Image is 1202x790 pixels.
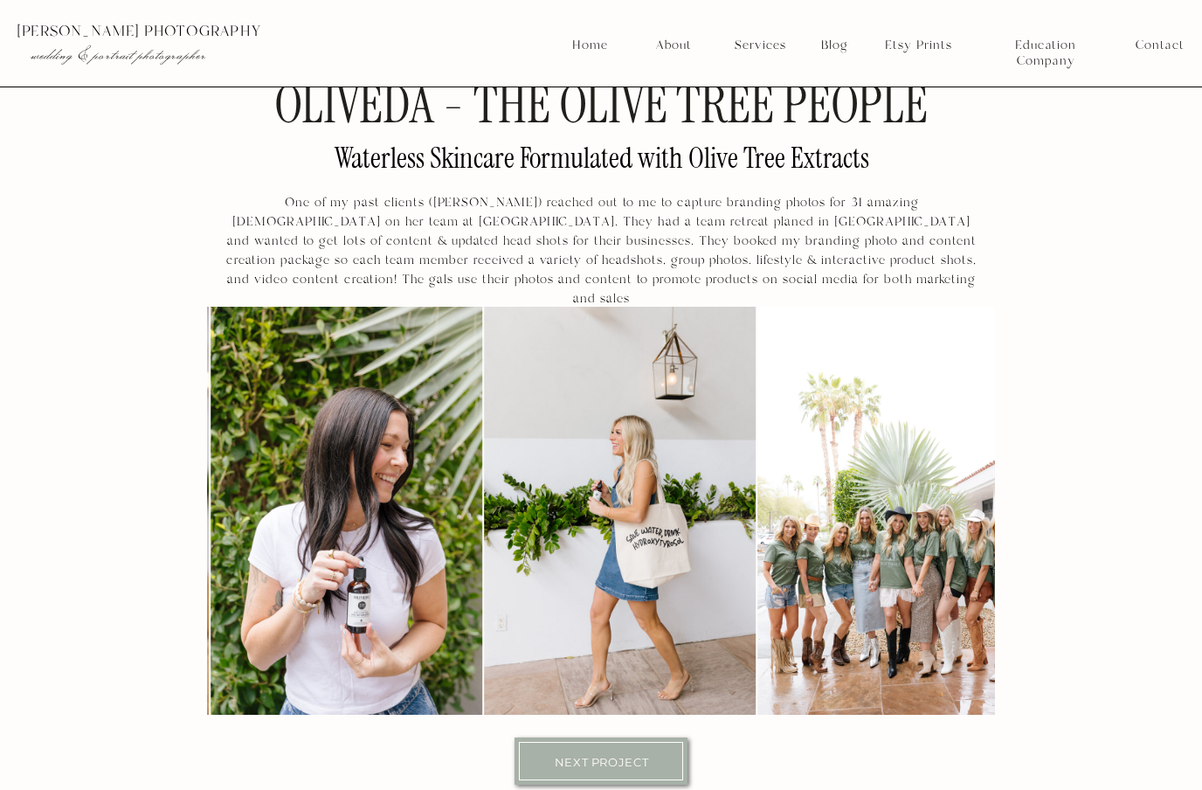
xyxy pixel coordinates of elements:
[571,38,609,53] a: Home
[292,142,911,173] h1: Waterless Skincare Formulated with Olive Tree Extracts
[878,38,958,53] a: Etsy Prints
[31,46,292,64] p: wedding & portrait photographer
[651,38,695,53] a: About
[17,24,328,39] p: [PERSON_NAME] photography
[224,193,979,284] p: One of my past clients ([PERSON_NAME]) reached out to me to capture branding photos for 31 amazin...
[985,38,1106,53] a: Education Company
[529,754,674,766] a: Next Project
[1136,38,1184,53] a: Contact
[815,38,853,53] a: Blog
[238,81,964,128] h1: oliveda - the olive tree people
[728,38,792,53] a: Services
